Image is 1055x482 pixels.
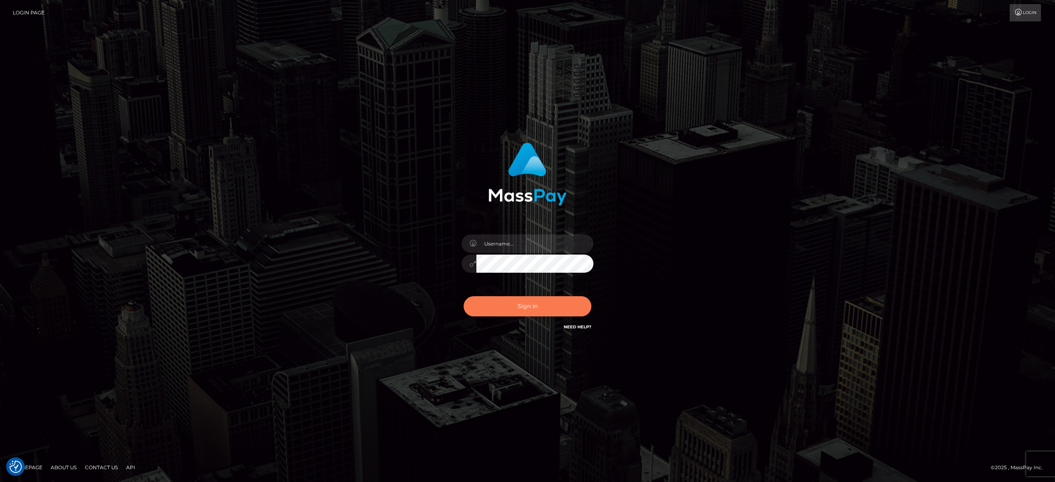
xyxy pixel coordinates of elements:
button: Sign in [464,296,591,316]
button: Consent Preferences [9,461,22,473]
a: Homepage [9,461,46,474]
img: MassPay Login [488,143,567,206]
a: Login [1010,4,1041,21]
img: Revisit consent button [9,461,22,473]
a: API [123,461,138,474]
a: About Us [47,461,80,474]
a: Need Help? [564,324,591,330]
div: © 2025 , MassPay Inc. [991,463,1049,472]
a: Login Page [13,4,45,21]
input: Username... [476,234,593,253]
a: Contact Us [82,461,121,474]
